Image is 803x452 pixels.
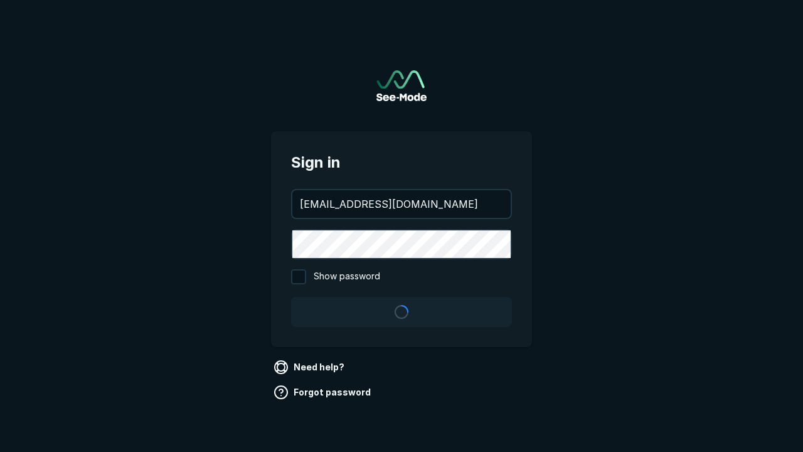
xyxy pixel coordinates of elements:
span: Show password [314,269,380,284]
a: Go to sign in [376,70,427,101]
img: See-Mode Logo [376,70,427,101]
a: Forgot password [271,382,376,402]
a: Need help? [271,357,349,377]
input: your@email.com [292,190,511,218]
span: Sign in [291,151,512,174]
